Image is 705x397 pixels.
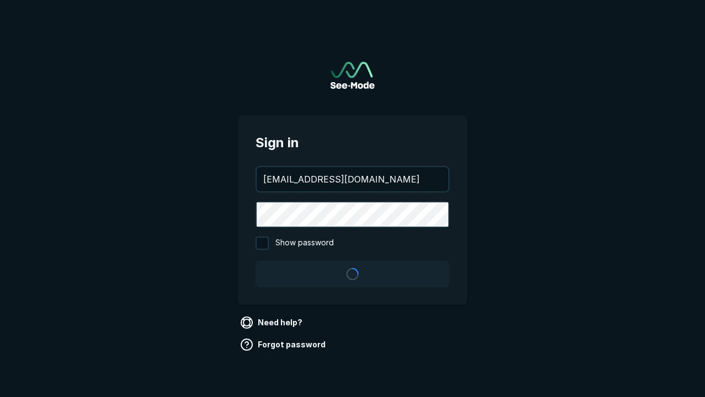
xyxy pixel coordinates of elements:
input: your@email.com [257,167,448,191]
img: See-Mode Logo [330,62,375,89]
a: Need help? [238,314,307,331]
span: Show password [275,237,334,250]
span: Sign in [256,133,449,153]
a: Forgot password [238,336,330,353]
a: Go to sign in [330,62,375,89]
